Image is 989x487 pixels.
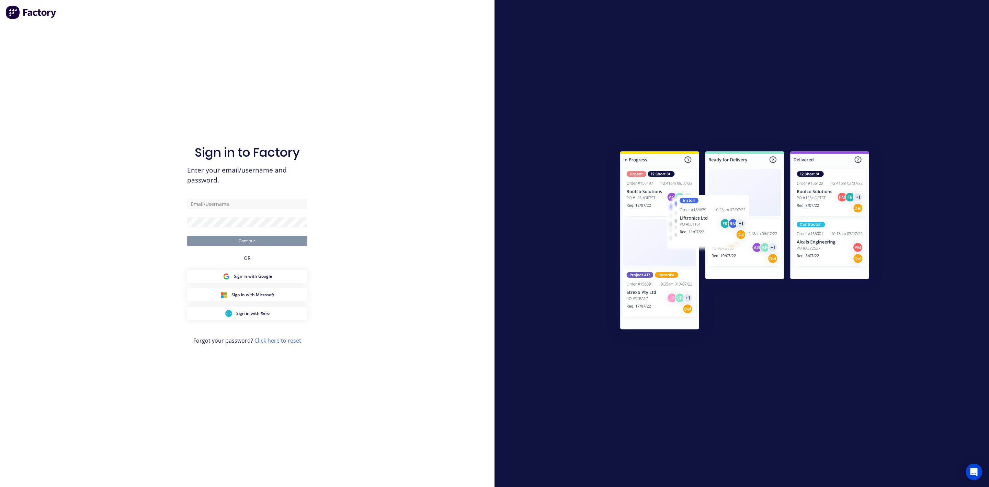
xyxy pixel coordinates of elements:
[236,310,270,317] span: Sign in with Xero
[187,270,307,283] button: Google Sign inSign in with Google
[187,236,307,246] button: Continue
[195,145,300,160] h1: Sign in to Factory
[193,336,301,345] span: Forgot your password?
[231,292,274,298] span: Sign in with Microsoft
[234,273,272,279] span: Sign in with Google
[187,307,307,320] button: Xero Sign inSign in with Xero
[605,137,884,346] img: Sign in
[966,464,982,480] div: Open Intercom Messenger
[187,288,307,301] button: Microsoft Sign inSign in with Microsoft
[187,199,307,209] input: Email/Username
[220,291,227,298] img: Microsoft Sign in
[254,337,301,344] a: Click here to reset
[225,310,232,317] img: Xero Sign in
[244,246,251,270] div: OR
[187,165,307,185] span: Enter your email/username and password.
[223,273,230,280] img: Google Sign in
[5,5,57,19] img: Factory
